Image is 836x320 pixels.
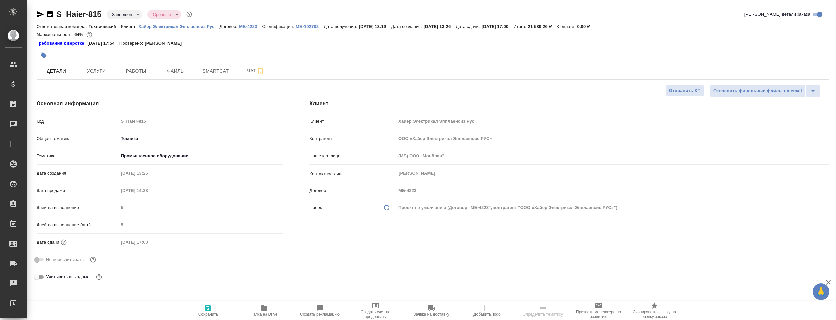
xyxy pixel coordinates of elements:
button: Включи, если не хочешь, чтобы указанная дата сдачи изменилась после переставления заказа в 'Подтв... [89,255,97,264]
p: Общая тематика [37,135,118,142]
p: [DATE] 17:54 [87,40,119,47]
span: Smartcat [200,67,232,75]
p: Маржинальность: [37,32,74,37]
span: Отправить финальные файлы на email [713,87,802,95]
span: Заявка на доставку [413,312,449,317]
p: Договор [309,187,396,194]
p: [DATE] 13:26 [424,24,456,29]
span: Скопировать ссылку на оценку заказа [631,310,678,319]
p: Дата сдачи: [456,24,481,29]
button: Папка на Drive [236,301,292,320]
button: Скопировать ссылку для ЯМессенджера [37,10,44,18]
p: Проверено: [119,40,145,47]
h4: Клиент [309,100,829,108]
div: Промышленное оборудование [118,150,283,162]
input: Пустое поле [118,168,177,178]
span: Сохранить [198,312,218,317]
span: Создать рекламацию [300,312,340,317]
p: Контактное лицо [309,171,396,177]
p: 64% [74,32,85,37]
div: Проект по умолчанию (Договор "МБ-4223", контрагент "ООО «Хайер Электрикал Эпплаенсис РУС»") [396,202,829,213]
p: Ответственная команда: [37,24,89,29]
p: 21 589,26 ₽ [528,24,557,29]
input: Пустое поле [396,134,829,143]
button: Создать счет на предоплату [348,301,404,320]
span: Призвать менеджера по развитию [575,310,623,319]
input: Пустое поле [118,220,283,230]
p: К оплате: [557,24,577,29]
input: Пустое поле [118,117,283,126]
input: Пустое поле [396,186,829,195]
button: Завершен [110,12,134,17]
p: Дней на выполнение [37,204,118,211]
span: Чат [240,67,271,75]
button: Добавить тэг [37,48,51,63]
span: Отправить КП [669,87,701,95]
p: Контрагент [309,135,396,142]
button: Если добавить услуги и заполнить их объемом, то дата рассчитается автоматически [59,238,68,247]
span: Не пересчитывать [46,256,84,263]
button: 6409.09 RUB; [85,30,94,39]
span: Работы [120,67,152,75]
button: Заявка на доставку [404,301,459,320]
p: Спецификация: [262,24,296,29]
p: МБ-102702 [296,24,324,29]
p: Дней на выполнение (авт.) [37,222,118,228]
button: Добавить Todo [459,301,515,320]
p: Технический [89,24,121,29]
p: Дата получения: [324,24,359,29]
button: Определить тематику [515,301,571,320]
button: Отправить финальные файлы на email [710,85,806,97]
p: Дата продажи [37,187,118,194]
input: Пустое поле [396,151,829,161]
p: [DATE] 13:19 [359,24,391,29]
p: Клиент [309,118,396,125]
p: 0,00 ₽ [577,24,595,29]
a: S_Haier-815 [56,10,101,19]
p: Итого: [513,24,528,29]
p: Тематика [37,153,118,159]
a: МБ-102702 [296,23,324,29]
button: Создать рекламацию [292,301,348,320]
span: Учитывать выходные [46,274,90,280]
p: Дата создания [37,170,118,177]
span: Определить тематику [523,312,563,317]
button: Срочный [151,12,173,17]
p: Дата создания: [391,24,423,29]
svg: Подписаться [256,67,264,75]
span: Файлы [160,67,192,75]
a: Хайер Электрикал Эпплаенсиз Рус [138,23,219,29]
p: Дата сдачи [37,239,59,246]
span: Услуги [80,67,112,75]
button: Скопировать ссылку на оценку заказа [627,301,682,320]
button: Отправить КП [665,85,704,97]
button: Призвать менеджера по развитию [571,301,627,320]
button: Выбери, если сб и вс нужно считать рабочими днями для выполнения заказа. [95,273,103,281]
button: 🙏 [813,283,829,300]
span: Папка на Drive [251,312,278,317]
p: Проект [309,204,324,211]
p: [DATE] 17:00 [482,24,514,29]
p: Договор: [219,24,239,29]
button: Сохранить [181,301,236,320]
p: [PERSON_NAME] [145,40,187,47]
div: Нажми, чтобы открыть папку с инструкцией [37,40,87,47]
input: Пустое поле [118,203,283,212]
p: Клиент: [121,24,138,29]
input: Пустое поле [396,117,829,126]
button: Доп статусы указывают на важность/срочность заказа [185,10,193,19]
span: Создать счет на предоплату [352,310,400,319]
input: Пустое поле [118,237,177,247]
p: Наше юр. лицо [309,153,396,159]
span: Детали [40,67,72,75]
a: МБ-4223 [239,23,262,29]
span: 🙏 [815,285,827,299]
p: Код [37,118,118,125]
p: МБ-4223 [239,24,262,29]
div: Завершен [147,10,181,19]
div: Техника [118,133,283,144]
input: Пустое поле [118,186,177,195]
p: Хайер Электрикал Эпплаенсиз Рус [138,24,219,29]
div: split button [710,85,821,97]
button: Скопировать ссылку [46,10,54,18]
